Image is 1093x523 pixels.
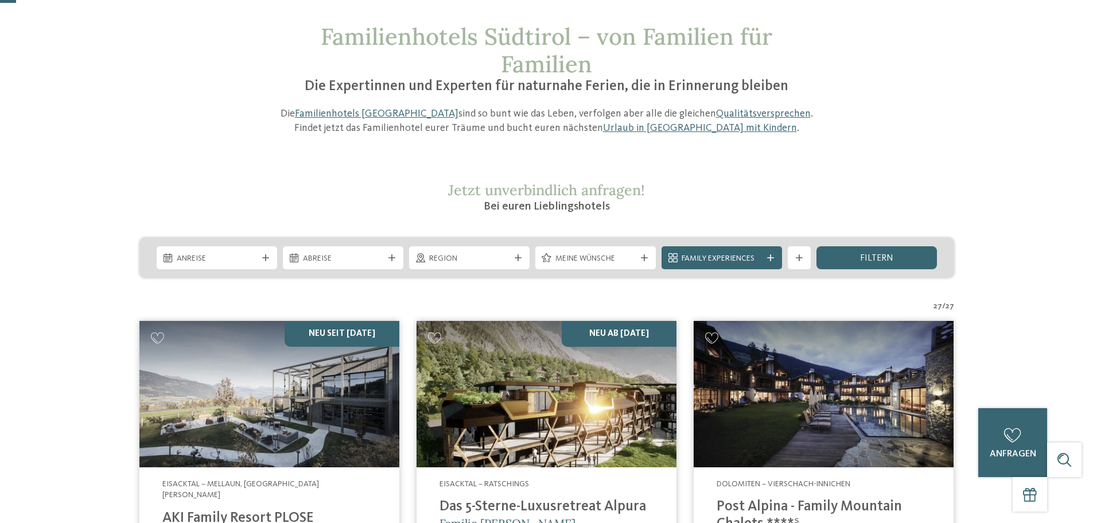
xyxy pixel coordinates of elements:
span: Bei euren Lieblingshotels [484,201,610,212]
img: Familienhotels gesucht? Hier findet ihr die besten! [139,321,399,467]
a: Urlaub in [GEOGRAPHIC_DATA] mit Kindern [603,123,797,133]
img: Familienhotels gesucht? Hier findet ihr die besten! [417,321,676,467]
a: Qualitätsversprechen [716,109,811,119]
h4: Das 5-Sterne-Luxusretreat Alpura [439,498,654,516]
span: 27 [946,301,954,312]
span: Region [429,253,509,265]
span: Jetzt unverbindlich anfragen! [448,181,645,199]
span: Abreise [303,253,383,265]
span: Anreise [177,253,257,265]
span: Die Expertinnen und Experten für naturnahe Ferien, die in Erinnerung bleiben [305,79,788,94]
span: / [942,301,946,312]
a: anfragen [978,408,1047,477]
span: Meine Wünsche [555,253,636,265]
span: anfragen [990,450,1036,459]
img: Post Alpina - Family Mountain Chalets ****ˢ [694,321,954,467]
span: filtern [860,254,893,263]
span: Familienhotels Südtirol – von Familien für Familien [321,22,772,79]
span: Eisacktal – Mellaun, [GEOGRAPHIC_DATA][PERSON_NAME] [162,480,319,499]
span: Family Experiences [682,253,762,265]
span: Dolomiten – Vierschach-Innichen [717,480,850,488]
span: 27 [933,301,942,312]
a: Familienhotels [GEOGRAPHIC_DATA] [295,109,458,119]
span: Eisacktal – Ratschings [439,480,529,488]
p: Die sind so bunt wie das Leben, verfolgen aber alle die gleichen . Findet jetzt das Familienhotel... [274,107,819,135]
